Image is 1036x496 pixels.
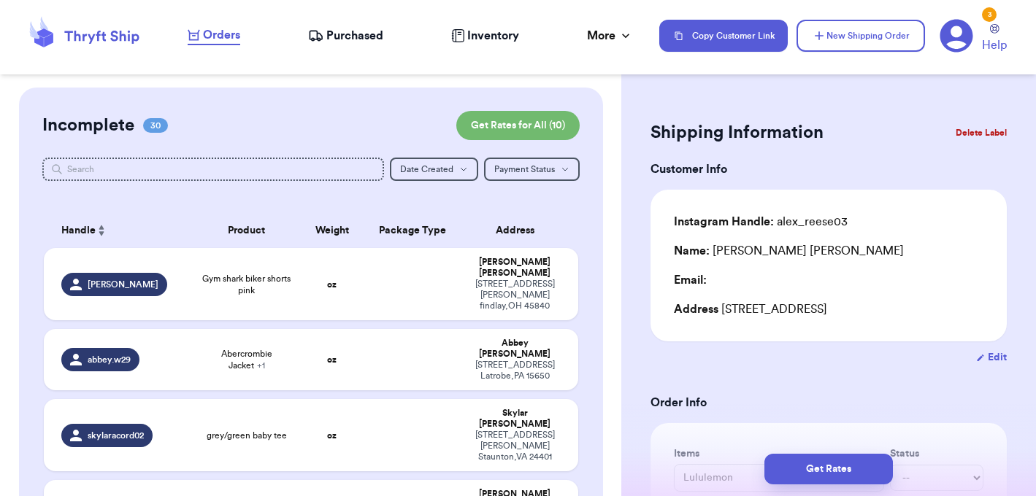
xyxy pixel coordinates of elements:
span: Inventory [467,27,519,44]
span: Email: [674,274,707,286]
span: skylaracord02 [88,430,144,441]
th: Weight [300,213,364,248]
span: Instagram Handle: [674,216,774,228]
a: Inventory [451,27,519,44]
a: Purchased [308,27,383,44]
button: Delete Label [950,117,1013,149]
button: New Shipping Order [797,20,925,52]
a: 3 [940,19,973,53]
div: [STREET_ADDRESS] [674,301,983,318]
span: Help [982,36,1007,54]
div: [STREET_ADDRESS][PERSON_NAME] Staunton , VA 24401 [469,430,561,462]
span: Payment Status [494,165,555,174]
button: Get Rates [764,454,893,484]
input: Search [42,158,384,181]
h2: Shipping Information [651,121,824,144]
strong: oz [327,355,337,364]
div: [STREET_ADDRESS][PERSON_NAME] findlay , OH 45840 [469,279,561,311]
span: [PERSON_NAME] [88,279,158,290]
span: Date Created [400,165,453,174]
span: Name: [674,245,710,257]
span: Orders [203,26,240,44]
div: [STREET_ADDRESS] Latrobe , PA 15650 [469,360,561,381]
h3: Order Info [651,394,1007,411]
button: Copy Customer Link [659,20,788,52]
button: Sort ascending [96,222,107,239]
span: 30 [143,118,168,133]
span: Address [674,303,718,315]
th: Package Type [364,213,461,248]
div: alex_reese03 [674,213,848,230]
div: [PERSON_NAME] [PERSON_NAME] [674,242,904,260]
button: Payment Status [484,158,580,181]
span: grey/green baby tee [207,430,287,441]
button: Date Created [390,158,478,181]
div: Skylar [PERSON_NAME] [469,408,561,430]
div: 3 [982,7,997,22]
a: Orders [188,26,240,45]
span: Handle [61,223,96,239]
strong: oz [327,280,337,289]
strong: oz [327,431,337,440]
span: Abercrombie Jacket [202,348,291,371]
div: [PERSON_NAME] [PERSON_NAME] [469,257,561,279]
button: Get Rates for All (10) [456,111,580,140]
th: Product [193,213,300,248]
span: + 1 [257,361,265,370]
span: Purchased [326,27,383,44]
button: Edit [976,350,1007,365]
div: Abbey [PERSON_NAME] [469,338,561,360]
span: abbey.w29 [88,354,131,365]
th: Address [461,213,578,248]
h2: Incomplete [42,114,134,137]
span: Gym shark biker shorts pink [202,273,291,296]
a: Help [982,24,1007,54]
h3: Customer Info [651,160,1007,178]
div: More [587,27,633,44]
